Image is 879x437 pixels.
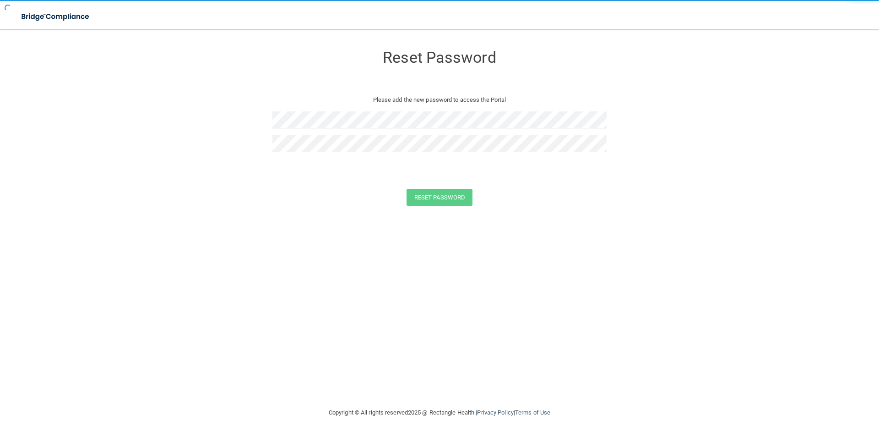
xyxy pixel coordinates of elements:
div: Copyright © All rights reserved 2025 @ Rectangle Health | | [272,398,607,427]
a: Privacy Policy [477,409,513,416]
a: Terms of Use [515,409,550,416]
h3: Reset Password [272,49,607,66]
img: bridge_compliance_login_screen.278c3ca4.svg [14,7,98,26]
button: Reset Password [407,189,472,206]
p: Please add the new password to access the Portal [279,94,600,105]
